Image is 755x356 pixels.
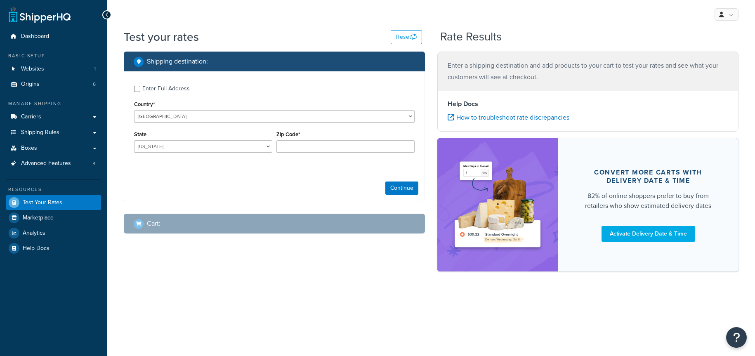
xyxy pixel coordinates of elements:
span: Carriers [21,113,41,120]
h4: Help Docs [448,99,728,109]
span: Dashboard [21,33,49,40]
label: Zip Code* [276,131,300,137]
div: Resources [6,186,101,193]
a: Activate Delivery Date & Time [602,226,695,242]
a: Help Docs [6,241,101,256]
li: Origins [6,77,101,92]
label: Country* [134,101,155,107]
a: Shipping Rules [6,125,101,140]
span: Origins [21,81,40,88]
div: Manage Shipping [6,100,101,107]
input: Enter Full Address [134,86,140,92]
h2: Rate Results [440,31,502,43]
a: How to troubleshoot rate discrepancies [448,113,569,122]
span: Advanced Features [21,160,71,167]
span: Shipping Rules [21,129,59,136]
a: Websites1 [6,61,101,77]
span: Marketplace [23,215,54,222]
button: Continue [385,182,418,195]
button: Reset [391,30,422,44]
img: feature-image-ddt-36eae7f7280da8017bfb280eaccd9c446f90b1fe08728e4019434db127062ab4.png [450,151,545,259]
a: Origins6 [6,77,101,92]
a: Test Your Rates [6,195,101,210]
h2: Shipping destination : [147,58,208,65]
span: Analytics [23,230,45,237]
h2: Cart : [147,220,160,227]
label: State [134,131,146,137]
a: Dashboard [6,29,101,44]
div: Convert more carts with delivery date & time [578,168,719,185]
a: Advanced Features4 [6,156,101,171]
span: Help Docs [23,245,50,252]
p: Enter a shipping destination and add products to your cart to test your rates and see what your c... [448,60,728,83]
a: Carriers [6,109,101,125]
a: Marketplace [6,210,101,225]
span: 6 [93,81,96,88]
div: Enter Full Address [142,83,190,94]
span: 1 [94,66,96,73]
span: 4 [93,160,96,167]
div: 82% of online shoppers prefer to buy from retailers who show estimated delivery dates [578,191,719,211]
a: Boxes [6,141,101,156]
button: Open Resource Center [726,327,747,348]
h1: Test your rates [124,29,199,45]
a: Analytics [6,226,101,240]
span: Test Your Rates [23,199,62,206]
li: Websites [6,61,101,77]
div: Basic Setup [6,52,101,59]
span: Websites [21,66,44,73]
li: Advanced Features [6,156,101,171]
span: Boxes [21,145,37,152]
